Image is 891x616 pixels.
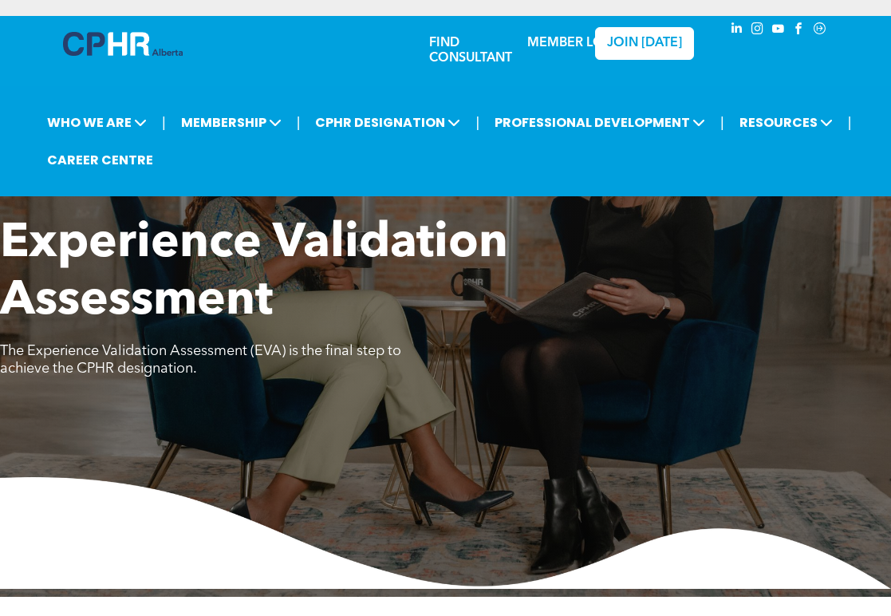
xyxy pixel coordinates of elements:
span: MEMBERSHIP [176,108,286,137]
a: facebook [790,20,808,41]
a: instagram [749,20,767,41]
span: CPHR DESIGNATION [310,108,465,137]
a: JOIN [DATE] [595,27,695,60]
span: PROFESSIONAL DEVELOPMENT [490,108,710,137]
a: youtube [770,20,787,41]
span: JOIN [DATE] [607,36,682,51]
li: | [162,106,166,139]
li: | [848,106,852,139]
img: A blue and white logo for cp alberta [63,32,183,56]
li: | [720,106,724,139]
li: | [297,106,301,139]
a: linkedin [728,20,746,41]
a: MEMBER LOGIN [527,37,627,49]
a: Social network [811,20,829,41]
span: WHO WE ARE [42,108,152,137]
span: RESOURCES [735,108,838,137]
a: FIND CONSULTANT [429,37,512,65]
a: CAREER CENTRE [42,145,158,175]
li: | [475,106,479,139]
